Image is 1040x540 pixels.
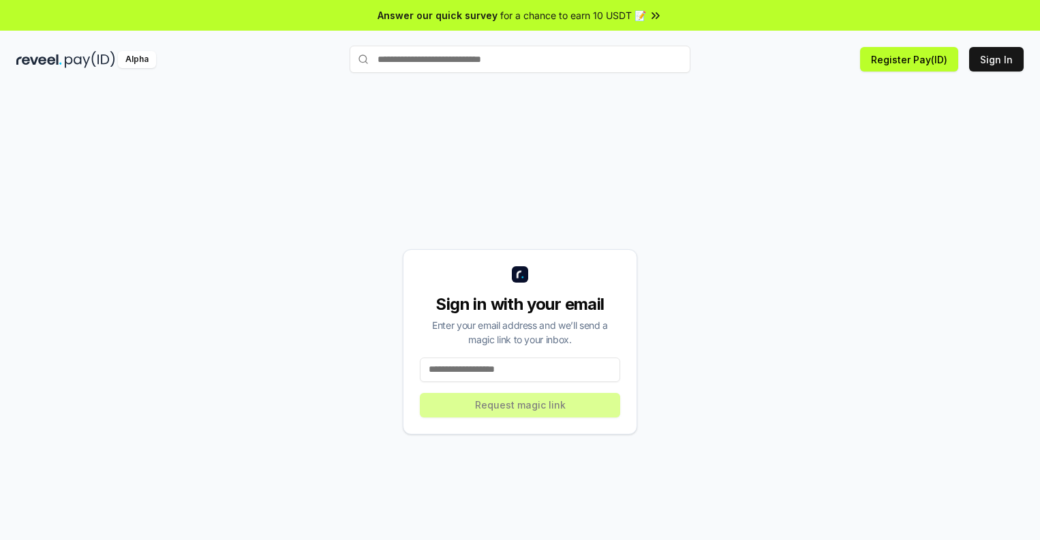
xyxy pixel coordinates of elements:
span: Answer our quick survey [378,8,498,22]
img: logo_small [512,266,528,283]
button: Register Pay(ID) [860,47,958,72]
img: reveel_dark [16,51,62,68]
span: for a chance to earn 10 USDT 📝 [500,8,646,22]
div: Enter your email address and we’ll send a magic link to your inbox. [420,318,620,347]
button: Sign In [969,47,1024,72]
div: Alpha [118,51,156,68]
img: pay_id [65,51,115,68]
div: Sign in with your email [420,293,620,315]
